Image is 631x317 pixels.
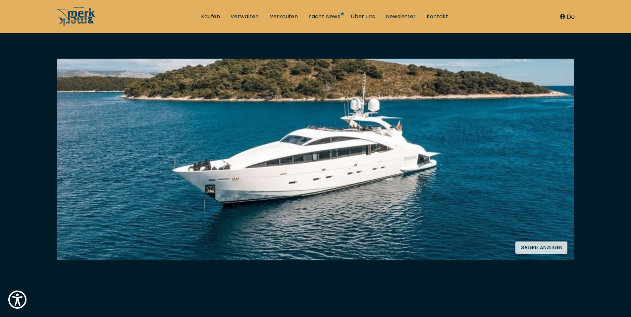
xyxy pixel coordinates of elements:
[520,244,562,251] font: Galerie anzeigen
[515,241,567,254] button: Galerie anzeigen
[201,13,220,20] a: Kaufen
[57,59,574,260] img: Merk&Merk
[308,13,340,20] a: Yacht News
[386,13,416,20] a: Newsletter
[351,13,375,20] a: Über uns
[270,13,298,20] a: Verkaufen
[231,13,259,20] a: Verwalten
[427,13,448,20] a: Kontakt
[567,13,575,21] font: De
[560,12,575,21] button: De
[7,289,28,310] button: Show Accessibility Preferences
